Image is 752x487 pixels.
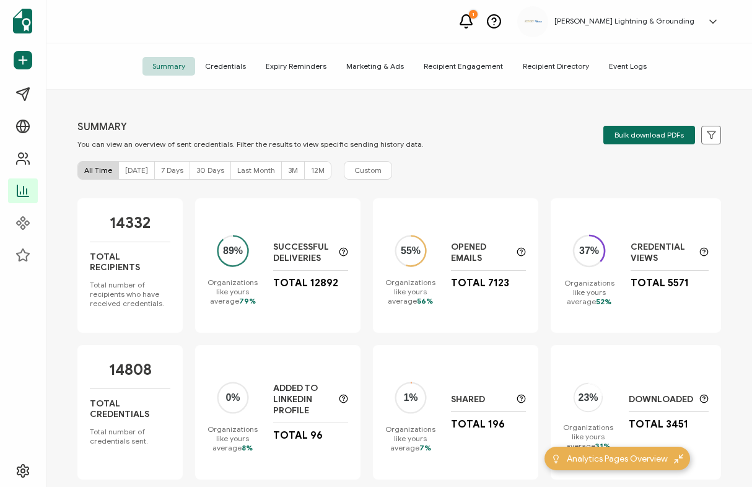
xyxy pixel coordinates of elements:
p: Total Recipients [90,252,170,273]
p: Total 96 [273,429,323,442]
p: Downloaded [629,394,693,405]
span: Analytics Pages Overview [567,452,668,465]
span: [DATE] [125,165,148,175]
p: Organizations like yours average [385,424,435,452]
p: Added to LinkedIn Profile [273,383,333,416]
span: Credentials [195,57,256,76]
span: 7 Days [161,165,183,175]
p: Credential Views [631,242,693,264]
p: Total 12892 [273,277,338,289]
h5: [PERSON_NAME] Lightning & Grounding [554,17,694,25]
span: 8% [242,443,253,452]
span: All Time [84,165,112,175]
span: Marketing & Ads [336,57,414,76]
img: sertifier-logomark-colored.svg [13,9,32,33]
span: Event Logs [599,57,657,76]
p: 14808 [109,361,152,379]
img: aadcaf15-e79d-49df-9673-3fc76e3576c2.png [523,19,542,24]
span: Expiry Reminders [256,57,336,76]
p: Total 5571 [631,277,689,289]
img: minimize-icon.svg [674,454,683,463]
span: 56% [417,296,433,305]
p: Organizations like yours average [385,278,435,305]
span: 79% [239,296,256,305]
p: You can view an overview of sent credentials. Filter the results to view specific sending history... [77,139,424,149]
span: Custom [354,165,382,176]
iframe: Chat Widget [690,428,752,487]
div: 1 [469,10,478,19]
p: Organizations like yours average [563,278,615,306]
span: Recipient Directory [513,57,599,76]
p: Organizations like yours average [208,424,258,452]
p: Total number of credentials sent. [90,427,170,445]
span: 7% [419,443,431,452]
span: 3M [288,165,298,175]
button: Bulk download PDFs [603,126,695,144]
p: 14332 [110,214,151,232]
span: Recipient Engagement [414,57,513,76]
p: Organizations like yours average [208,278,258,305]
p: Successful Deliveries [273,242,333,264]
p: Shared [451,394,510,405]
p: Total Credentials [90,398,170,419]
p: Total number of recipients who have received credentials. [90,280,170,308]
span: 31% [595,441,610,450]
p: Total 7123 [451,277,509,289]
span: Last Month [237,165,275,175]
p: Organizations like yours average [563,423,613,450]
span: 12M [311,165,325,175]
p: Opened Emails [451,242,510,264]
span: 30 Days [196,165,224,175]
button: Custom [344,161,392,180]
p: Total 3451 [629,418,688,431]
span: Bulk download PDFs [614,131,684,139]
span: 52% [596,297,611,306]
span: Summary [142,57,195,76]
p: Total 196 [451,418,505,431]
p: SUMMARY [77,121,424,133]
